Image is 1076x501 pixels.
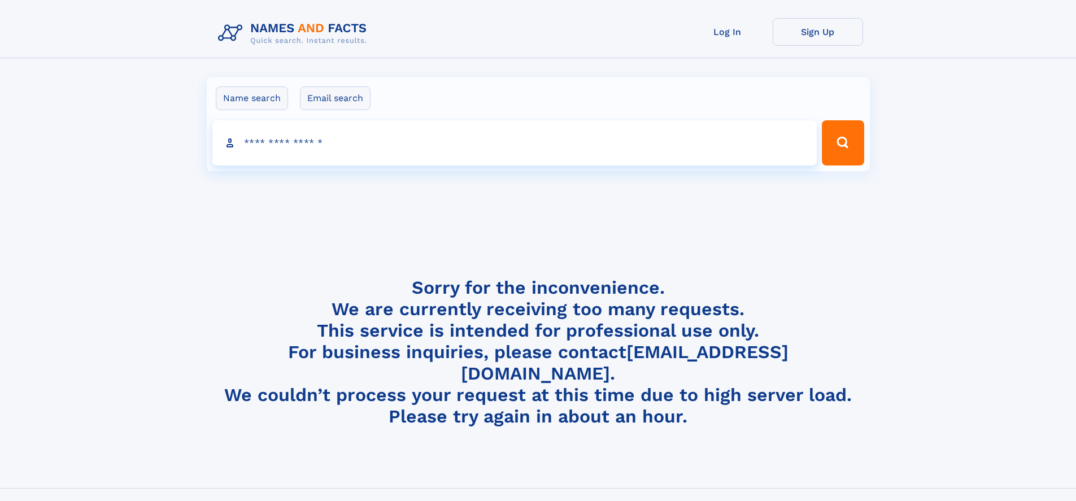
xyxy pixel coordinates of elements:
[682,18,773,46] a: Log In
[461,341,789,384] a: [EMAIL_ADDRESS][DOMAIN_NAME]
[216,86,288,110] label: Name search
[214,18,376,49] img: Logo Names and Facts
[212,120,817,165] input: search input
[214,277,863,428] h4: Sorry for the inconvenience. We are currently receiving too many requests. This service is intend...
[773,18,863,46] a: Sign Up
[822,120,864,165] button: Search Button
[300,86,371,110] label: Email search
